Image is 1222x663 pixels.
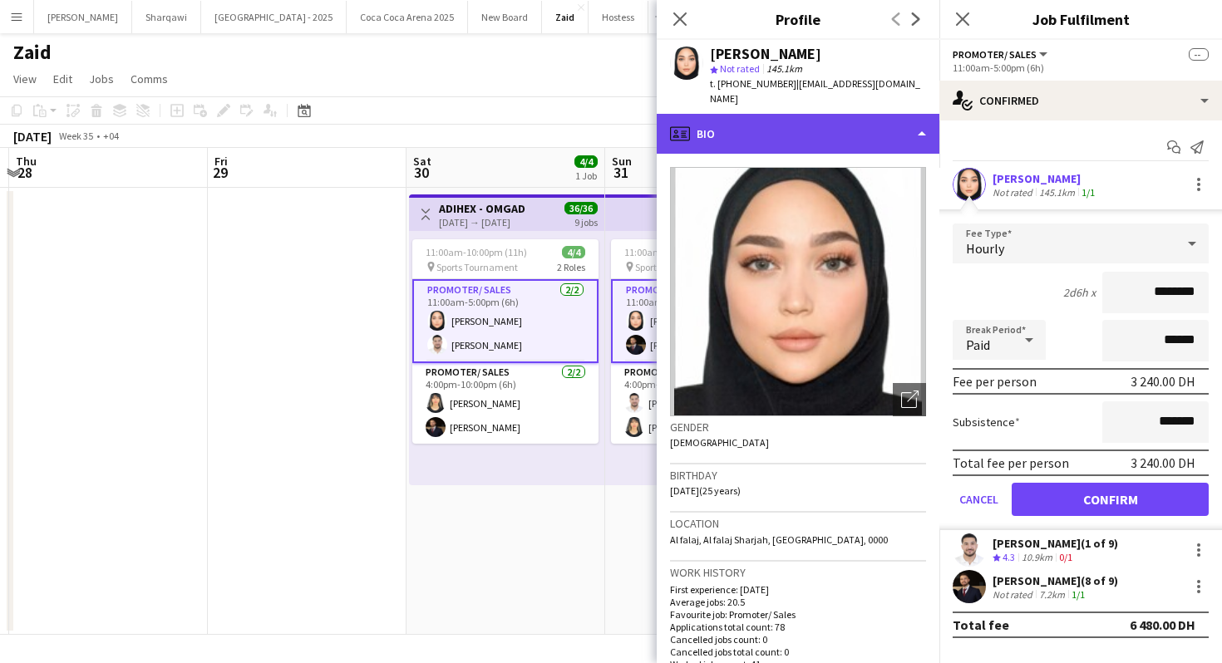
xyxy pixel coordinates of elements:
[82,68,121,90] a: Jobs
[670,646,926,658] p: Cancelled jobs total count: 0
[13,71,37,86] span: View
[201,1,347,33] button: [GEOGRAPHIC_DATA] - 2025
[542,1,589,33] button: Zaid
[1072,588,1085,601] app-skills-label: 1/1
[436,261,518,273] span: Sports Tournament
[953,48,1037,61] span: Promoter/ Sales
[670,633,926,646] p: Cancelled jobs count: 0
[132,1,201,33] button: Sharqawi
[939,8,1222,30] h3: Job Fulfilment
[1189,48,1209,61] span: --
[670,420,926,435] h3: Gender
[657,114,939,154] div: Bio
[993,171,1098,186] div: [PERSON_NAME]
[411,163,431,182] span: 30
[993,186,1036,199] div: Not rated
[1003,551,1015,563] span: 4.3
[7,68,43,90] a: View
[710,47,821,61] div: [PERSON_NAME]
[212,163,228,182] span: 29
[763,62,806,75] span: 145.1km
[953,48,1050,61] button: Promoter/ Sales
[893,383,926,416] div: Open photos pop-in
[412,363,599,444] app-card-role: Promoter/ Sales2/24:00pm-10:00pm (6h)[PERSON_NAME][PERSON_NAME]
[993,536,1118,551] div: [PERSON_NAME] (1 of 9)
[611,279,797,363] app-card-role: Promoter/ Sales2/211:00am-5:00pm (6h)[PERSON_NAME][PERSON_NAME]
[557,261,585,273] span: 2 Roles
[612,154,632,169] span: Sun
[1063,285,1096,300] div: 2d6h x
[670,167,926,416] img: Crew avatar or photo
[214,154,228,169] span: Fri
[468,1,542,33] button: New Board
[670,468,926,483] h3: Birthday
[670,533,888,546] span: Al falaj, Al falaj Sharjah, [GEOGRAPHIC_DATA], 0000
[1012,483,1209,516] button: Confirm
[953,373,1037,390] div: Fee per person
[670,583,926,596] p: First experience: [DATE]
[1130,616,1195,633] div: 6 480.00 DH
[710,77,796,90] span: t. [PHONE_NUMBER]
[131,71,168,86] span: Comms
[1036,186,1078,199] div: 145.1km
[413,154,431,169] span: Sat
[439,201,525,216] h3: ADIHEX - OMGAD
[670,436,769,449] span: [DEMOGRAPHIC_DATA]
[670,608,926,621] p: Favourite job: Promoter/ Sales
[993,588,1036,601] div: Not rated
[635,261,717,273] span: Sports Tournament
[89,71,114,86] span: Jobs
[1018,551,1056,565] div: 10.9km
[124,68,175,90] a: Comms
[611,239,797,444] app-job-card: 11:00am-10:00pm (11h)4/4 Sports Tournament2 RolesPromoter/ Sales2/211:00am-5:00pm (6h)[PERSON_NAM...
[34,1,132,33] button: [PERSON_NAME]
[993,573,1118,588] div: [PERSON_NAME] (8 of 9)
[103,130,119,142] div: +04
[412,279,599,363] app-card-role: Promoter/ Sales2/211:00am-5:00pm (6h)[PERSON_NAME][PERSON_NAME]
[564,202,598,214] span: 36/36
[1131,373,1195,390] div: 3 240.00 DH
[953,483,1005,516] button: Cancel
[47,68,79,90] a: Edit
[670,565,926,580] h3: Work history
[412,239,599,444] app-job-card: 11:00am-10:00pm (11h)4/4 Sports Tournament2 RolesPromoter/ Sales2/211:00am-5:00pm (6h)[PERSON_NAM...
[670,596,926,608] p: Average jobs: 20.5
[1059,551,1072,563] app-skills-label: 0/1
[589,1,648,33] button: Hostess
[1131,454,1195,471] div: 3 240.00 DH
[574,214,598,228] div: 9 jobs
[966,336,990,353] span: Paid
[562,246,585,258] span: 4/4
[720,62,760,75] span: Not rated
[53,71,72,86] span: Edit
[347,1,468,33] button: Coca Coca Arena 2025
[966,240,1004,257] span: Hourly
[670,516,926,531] h3: Location
[426,246,527,258] span: 11:00am-10:00pm (11h)
[939,81,1222,120] div: Confirmed
[55,130,96,142] span: Week 35
[609,163,632,182] span: 31
[439,216,525,228] div: [DATE] → [DATE]
[574,155,598,168] span: 4/4
[13,40,52,65] h1: Zaid
[1082,186,1095,199] app-skills-label: 1/1
[575,169,597,182] div: 1 Job
[953,616,1009,633] div: Total fee
[657,8,939,30] h3: Profile
[670,484,741,497] span: [DATE] (25 years)
[953,415,1020,430] label: Subsistence
[1036,588,1068,601] div: 7.2km
[953,61,1209,74] div: 11:00am-5:00pm (6h)
[670,621,926,633] p: Applications total count: 78
[710,77,920,105] span: | [EMAIL_ADDRESS][DOMAIN_NAME]
[16,154,37,169] span: Thu
[953,454,1069,471] div: Total fee per person
[13,128,52,145] div: [DATE]
[611,363,797,444] app-card-role: Promoter/ Sales2/24:00pm-10:00pm (6h)[PERSON_NAME][PERSON_NAME]
[624,246,726,258] span: 11:00am-10:00pm (11h)
[13,163,37,182] span: 28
